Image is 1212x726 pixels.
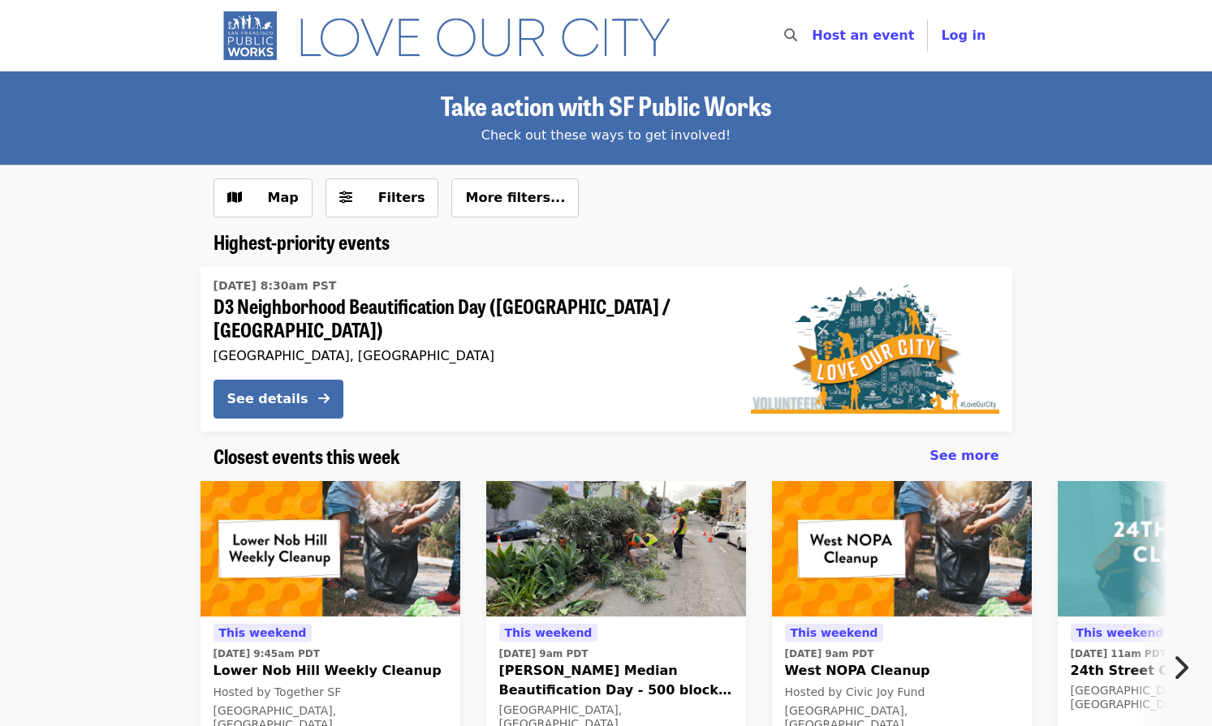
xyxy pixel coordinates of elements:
span: This weekend [1076,626,1164,639]
i: sliders-h icon [339,190,352,205]
i: search icon [784,28,797,43]
div: Check out these ways to get involved! [214,126,999,145]
span: Highest-priority events [214,227,390,256]
span: Map [268,190,299,205]
span: Hosted by Civic Joy Fund [785,685,925,698]
button: More filters... [451,178,579,217]
div: See details [227,389,308,409]
img: Lower Nob Hill Weekly Cleanup organized by Together SF [201,481,460,617]
time: [DATE] 9:45am PDT [214,647,320,661]
a: See details for "D3 Neighborhood Beautification Day (North Beach / Russian Hill)" [201,267,1012,432]
span: Filters [378,190,425,205]
span: Take action with SF Public Works [441,86,771,124]
button: See details [214,380,343,419]
span: This weekend [505,626,593,639]
time: [DATE] 8:30am PST [214,277,337,294]
time: [DATE] 11am PDT [1071,647,1167,661]
button: Show map view [214,178,313,217]
span: D3 Neighborhood Beautification Day ([GEOGRAPHIC_DATA] / [GEOGRAPHIC_DATA]) [214,294,725,342]
i: chevron-right icon [1172,652,1188,683]
input: Search [807,16,820,55]
div: Closest events this week [201,445,1012,468]
span: [PERSON_NAME] Median Beautification Day - 500 block and 600 block [499,661,733,700]
span: West NOPA Cleanup [785,661,1019,681]
span: Closest events this week [214,441,400,470]
img: SF Public Works - Home [214,10,695,62]
img: D3 Neighborhood Beautification Day (North Beach / Russian Hill) organized by SF Public Works [751,284,999,414]
img: West NOPA Cleanup organized by Civic Joy Fund [772,481,1032,617]
button: Log in [928,19,998,52]
span: Lower Nob Hill Weekly Cleanup [214,661,447,681]
span: See more [929,448,998,463]
span: This weekend [219,626,307,639]
span: More filters... [465,190,565,205]
img: Guerrero Median Beautification Day - 500 block and 600 block organized by SF Public Works [486,481,746,617]
span: Log in [941,28,986,43]
button: Filters (0 selected) [326,178,439,217]
div: [GEOGRAPHIC_DATA], [GEOGRAPHIC_DATA] [214,348,725,363]
span: This weekend [791,626,878,639]
a: See more [929,446,998,466]
a: Host an event [812,28,914,43]
span: Hosted by Together SF [214,685,342,698]
a: Closest events this week [214,445,400,468]
i: map icon [227,190,242,205]
time: [DATE] 9am PDT [785,647,874,661]
time: [DATE] 9am PDT [499,647,589,661]
i: arrow-right icon [318,391,330,406]
button: Next item [1158,645,1212,690]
